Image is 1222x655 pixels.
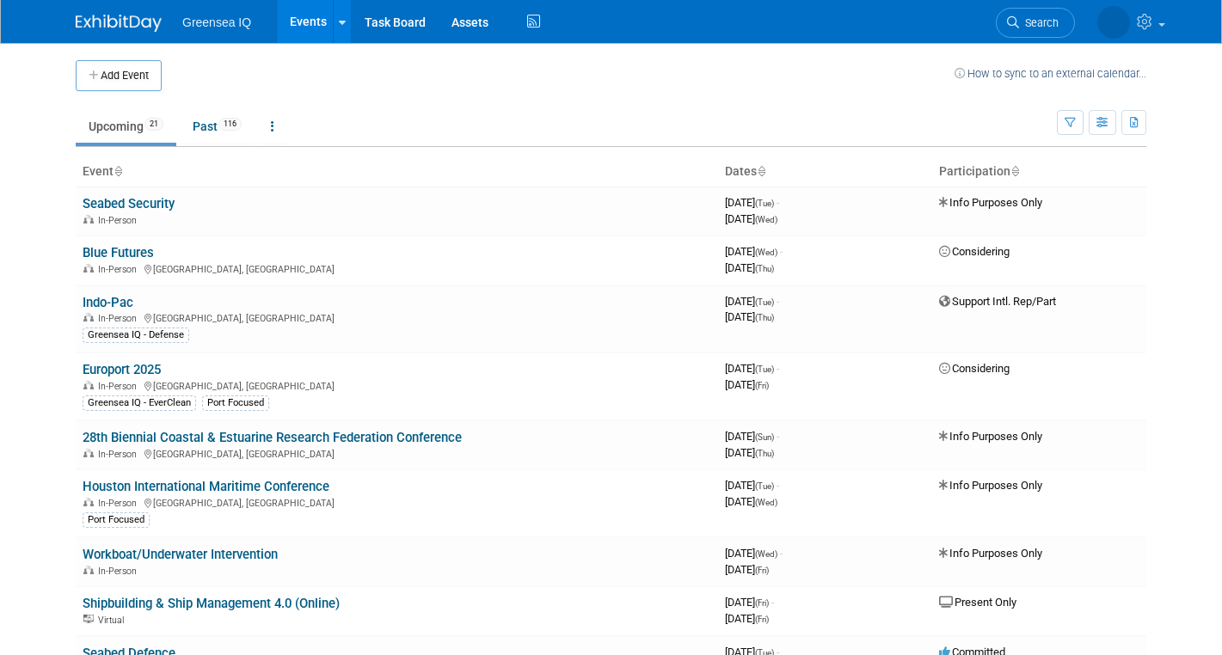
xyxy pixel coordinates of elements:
span: Considering [939,245,1010,258]
span: [DATE] [725,295,779,308]
span: [DATE] [725,212,777,225]
div: Port Focused [83,512,150,528]
span: [DATE] [725,261,774,274]
div: [GEOGRAPHIC_DATA], [GEOGRAPHIC_DATA] [83,495,711,509]
span: (Fri) [755,566,769,575]
span: In-Person [98,449,142,460]
span: [DATE] [725,479,779,492]
img: In-Person Event [83,498,94,506]
img: In-Person Event [83,566,94,574]
span: (Tue) [755,481,774,491]
span: - [777,362,779,375]
span: In-Person [98,313,142,324]
button: Add Event [76,60,162,91]
a: 28th Biennial Coastal & Estuarine Research Federation Conference [83,430,462,445]
span: (Thu) [755,449,774,458]
a: Search [996,8,1075,38]
span: (Wed) [755,215,777,224]
span: Info Purposes Only [939,479,1042,492]
a: Past116 [180,110,255,143]
span: [DATE] [725,196,779,209]
span: [DATE] [725,430,779,443]
span: [DATE] [725,596,774,609]
a: Sort by Event Name [114,164,122,178]
span: - [771,596,774,609]
img: In-Person Event [83,449,94,457]
span: (Thu) [755,313,774,322]
div: [GEOGRAPHIC_DATA], [GEOGRAPHIC_DATA] [83,378,711,392]
span: Support Intl. Rep/Part [939,295,1056,308]
span: - [777,196,779,209]
span: [DATE] [725,362,779,375]
span: (Fri) [755,381,769,390]
a: Workboat/Underwater Intervention [83,547,278,562]
span: Greensea IQ [182,15,251,29]
a: Europort 2025 [83,362,161,377]
div: [GEOGRAPHIC_DATA], [GEOGRAPHIC_DATA] [83,310,711,324]
span: (Thu) [755,264,774,273]
span: In-Person [98,566,142,577]
a: Upcoming21 [76,110,176,143]
div: Port Focused [202,395,269,411]
span: 116 [218,118,242,131]
th: Event [76,157,718,187]
img: In-Person Event [83,313,94,321]
span: In-Person [98,381,142,392]
a: Sort by Participation Type [1010,164,1019,178]
span: [DATE] [725,547,783,560]
span: [DATE] [725,612,769,625]
span: In-Person [98,215,142,226]
span: Info Purposes Only [939,430,1042,443]
span: In-Person [98,498,142,509]
th: Participation [932,157,1146,187]
div: [GEOGRAPHIC_DATA], [GEOGRAPHIC_DATA] [83,261,711,275]
span: 21 [144,118,163,131]
span: Info Purposes Only [939,196,1042,209]
div: Greensea IQ - EverClean [83,395,196,411]
a: Blue Futures [83,245,154,260]
span: (Fri) [755,598,769,608]
span: - [777,430,779,443]
a: Seabed Security [83,196,175,211]
a: Houston International Maritime Conference [83,479,329,494]
span: Considering [939,362,1010,375]
span: - [777,479,779,492]
span: [DATE] [725,446,774,459]
img: ExhibitDay [76,15,162,32]
a: S​hipbuilding & Ship Management 4.0 (Online) [83,596,340,611]
span: (Sun) [755,432,774,442]
img: Lindsey Keller [1097,6,1130,39]
span: [DATE] [725,310,774,323]
img: Virtual Event [83,615,94,623]
span: Search [1019,16,1059,29]
span: - [780,245,783,258]
span: [DATE] [725,378,769,391]
div: [GEOGRAPHIC_DATA], [GEOGRAPHIC_DATA] [83,446,711,460]
a: Sort by Start Date [757,164,765,178]
div: Greensea IQ - Defense [83,327,189,343]
span: (Tue) [755,297,774,307]
span: - [780,547,783,560]
a: Indo-Pac [83,295,133,310]
span: [DATE] [725,495,777,508]
img: In-Person Event [83,381,94,389]
a: How to sync to an external calendar... [955,67,1146,80]
span: (Wed) [755,498,777,507]
th: Dates [718,157,932,187]
span: [DATE] [725,245,783,258]
span: Present Only [939,596,1016,609]
span: (Tue) [755,364,774,374]
span: [DATE] [725,563,769,576]
span: (Tue) [755,199,774,208]
span: (Wed) [755,248,777,257]
span: - [777,295,779,308]
span: In-Person [98,264,142,275]
span: Virtual [98,615,129,626]
span: (Wed) [755,549,777,559]
span: Info Purposes Only [939,547,1042,560]
img: In-Person Event [83,264,94,272]
img: In-Person Event [83,215,94,223]
span: (Fri) [755,615,769,624]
